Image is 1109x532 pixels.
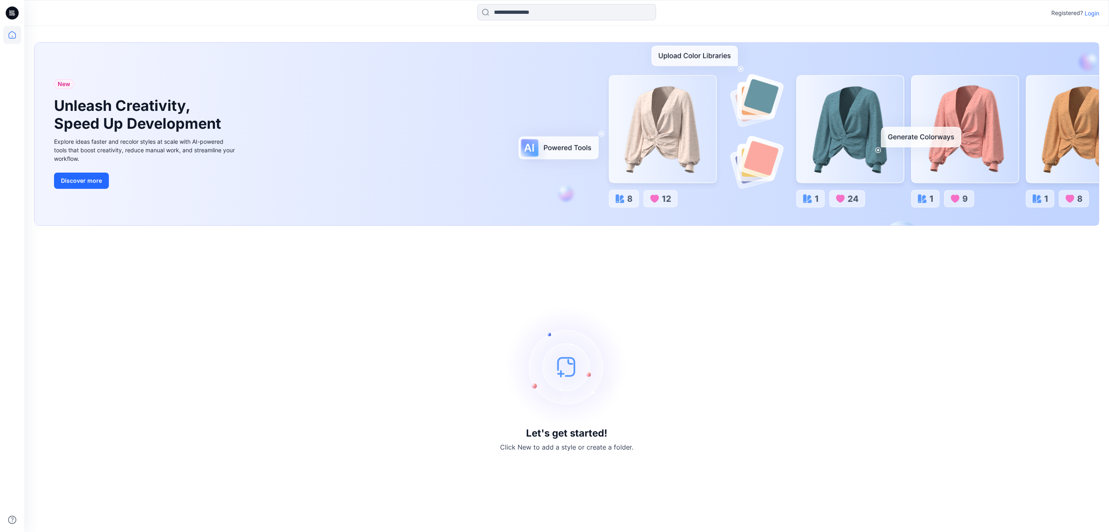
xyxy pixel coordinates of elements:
[54,137,237,163] div: Explore ideas faster and recolor styles at scale with AI-powered tools that boost creativity, red...
[500,442,633,452] p: Click New to add a style or create a folder.
[1085,9,1099,17] p: Login
[58,79,70,89] span: New
[54,173,109,189] button: Discover more
[1051,8,1083,18] p: Registered?
[54,173,237,189] a: Discover more
[54,97,225,132] h1: Unleash Creativity, Speed Up Development
[526,428,607,439] h3: Let's get started!
[506,306,628,428] img: empty-state-image.svg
